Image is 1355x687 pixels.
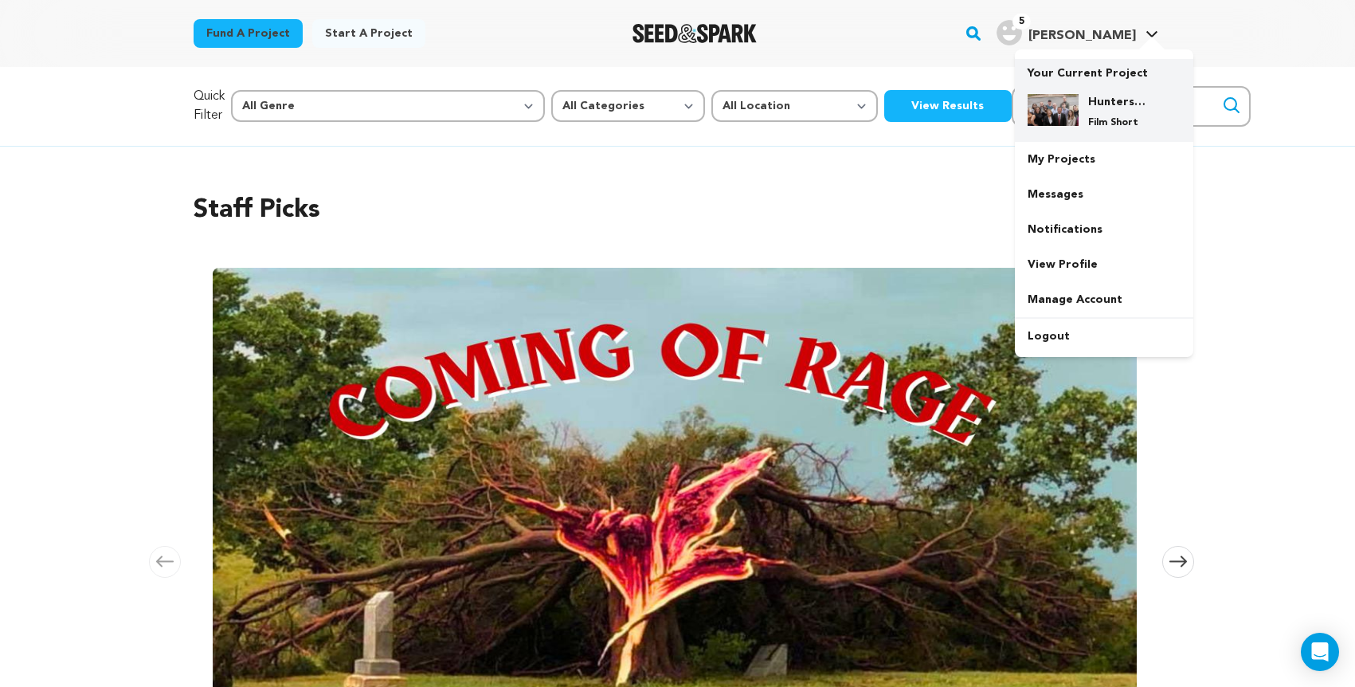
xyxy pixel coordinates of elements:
[997,20,1136,45] div: Robert T.'s Profile
[632,24,758,43] a: Seed&Spark Homepage
[312,19,425,48] a: Start a project
[1028,59,1181,142] a: Your Current Project Hunters and Killers Film Short
[1012,14,1031,29] span: 5
[997,20,1022,45] img: user.png
[1015,177,1193,212] a: Messages
[1015,142,1193,177] a: My Projects
[993,17,1161,50] span: Robert T.'s Profile
[1015,282,1193,317] a: Manage Account
[1015,247,1193,282] a: View Profile
[1028,59,1181,81] p: Your Current Project
[1301,633,1339,671] div: Open Intercom Messenger
[993,17,1161,45] a: Robert T.'s Profile
[1088,94,1145,110] h4: Hunters and Killers
[194,87,225,125] p: Quick Filter
[1015,212,1193,247] a: Notifications
[1088,116,1145,129] p: Film Short
[1015,319,1193,354] a: Logout
[1012,86,1251,127] input: Search for a specific project
[884,90,1012,122] button: View Results
[1028,94,1079,126] img: cda04306178b5a17.jpg
[194,191,1162,230] h2: Staff Picks
[194,19,303,48] a: Fund a project
[1028,29,1136,42] span: [PERSON_NAME]
[632,24,758,43] img: Seed&Spark Logo Dark Mode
